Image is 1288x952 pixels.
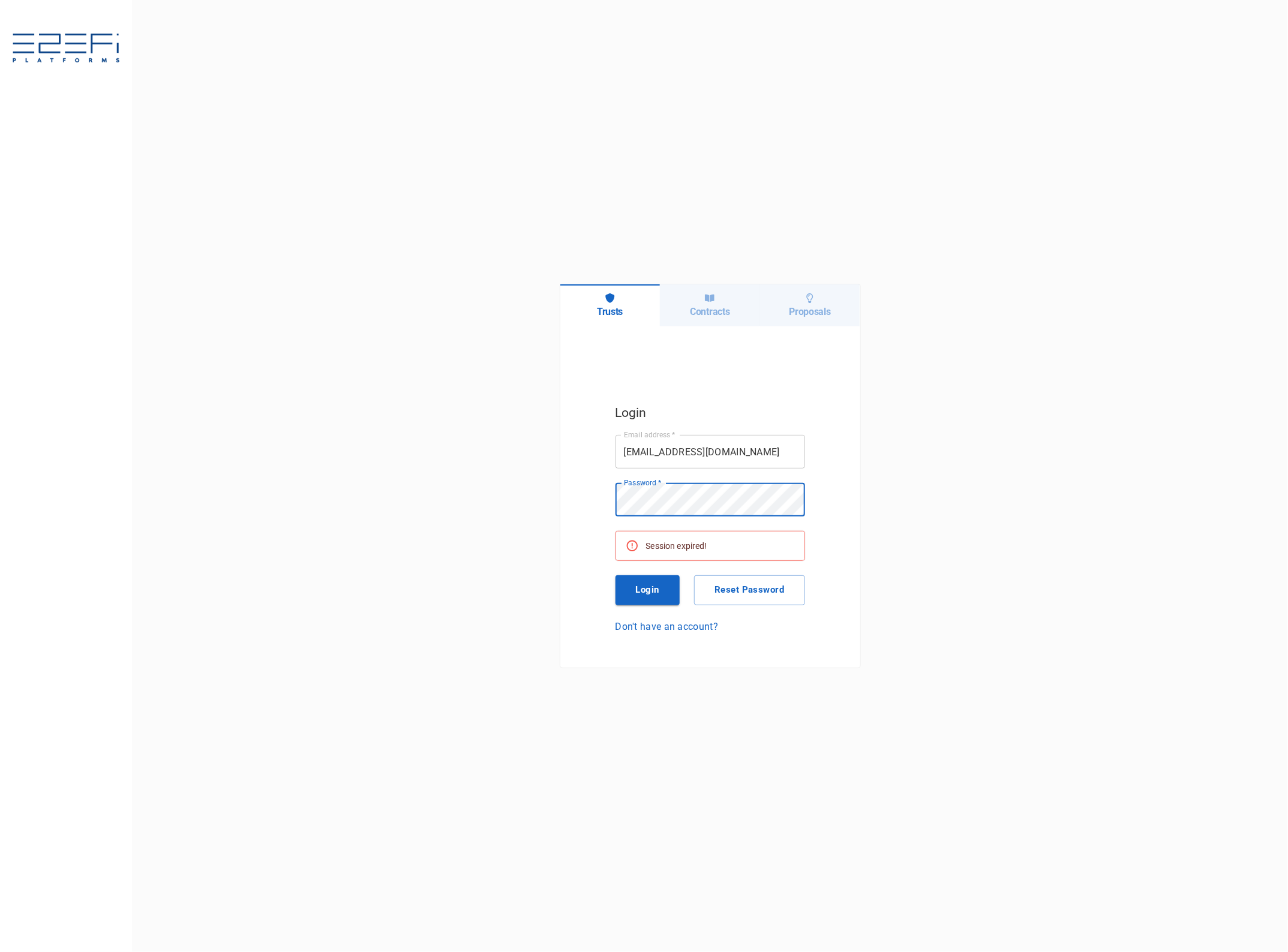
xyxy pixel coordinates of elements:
label: Password [624,477,661,488]
h6: Proposals [789,306,831,317]
img: E2EFiPLATFORMS-7f06cbf9.svg [12,34,120,65]
div: Session expired! [646,535,707,557]
label: Email address [624,430,675,440]
button: Login [616,575,680,605]
h6: Contracts [690,306,729,317]
h6: Trusts [597,306,623,317]
a: Don't have an account? [616,620,805,633]
button: Reset Password [694,575,804,605]
h5: Login [616,403,805,423]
